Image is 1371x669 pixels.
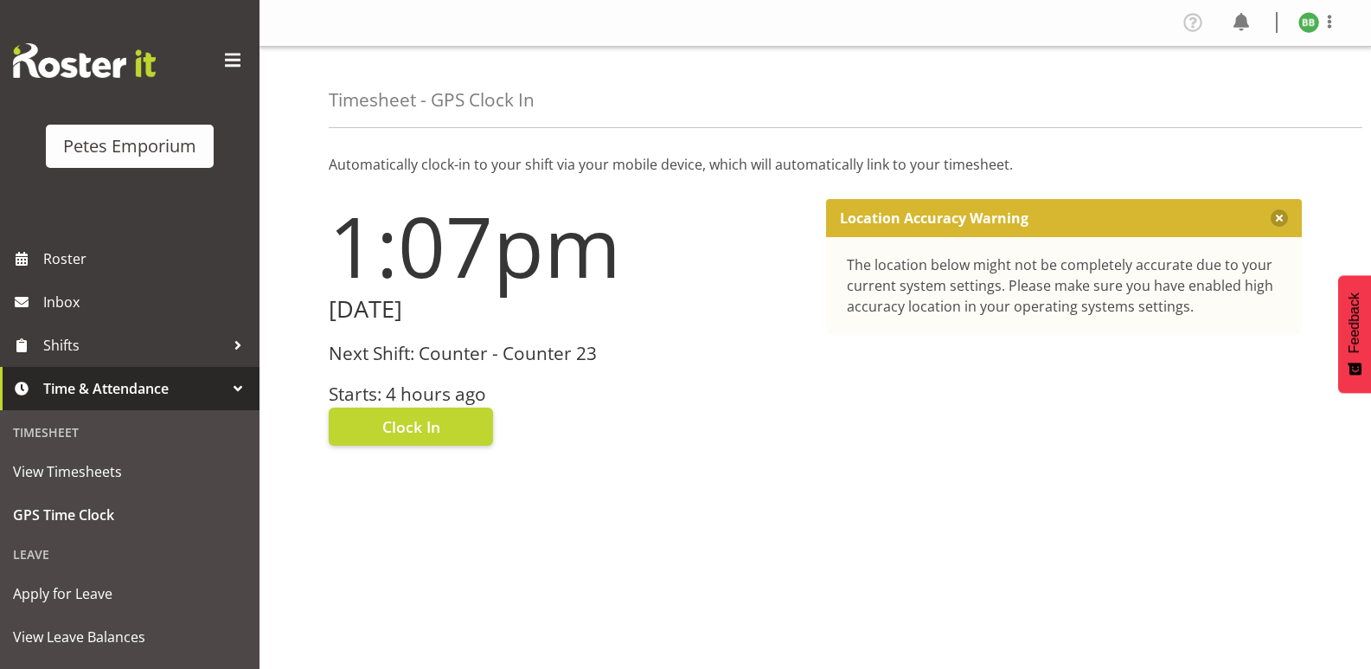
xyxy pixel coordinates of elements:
span: Clock In [382,415,440,438]
span: Time & Attendance [43,376,225,402]
p: Location Accuracy Warning [840,209,1028,227]
div: The location below might not be completely accurate due to your current system settings. Please m... [847,254,1282,317]
span: Feedback [1347,293,1362,353]
span: View Leave Balances [13,624,247,650]
a: View Leave Balances [4,615,255,659]
span: Apply for Leave [13,581,247,607]
a: GPS Time Clock [4,493,255,537]
button: Feedback - Show survey [1338,275,1371,393]
h2: [DATE] [329,296,805,323]
img: beena-bist9974.jpg [1298,12,1319,33]
button: Clock In [329,408,493,446]
span: GPS Time Clock [13,502,247,528]
a: Apply for Leave [4,572,255,615]
span: Shifts [43,332,225,358]
img: Rosterit website logo [13,43,156,78]
div: Timesheet [4,415,255,450]
span: Inbox [43,289,251,315]
div: Petes Emporium [63,133,196,159]
h1: 1:07pm [329,199,805,293]
h3: Next Shift: Counter - Counter 23 [329,344,805,363]
h3: Starts: 4 hours ago [329,384,805,404]
span: View Timesheets [13,459,247,485]
a: View Timesheets [4,450,255,493]
p: Automatically clock-in to your shift via your mobile device, which will automatically link to you... [329,154,1302,175]
button: Close message [1271,209,1288,227]
div: Leave [4,537,255,572]
h4: Timesheet - GPS Clock In [329,90,535,110]
span: Roster [43,246,251,272]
